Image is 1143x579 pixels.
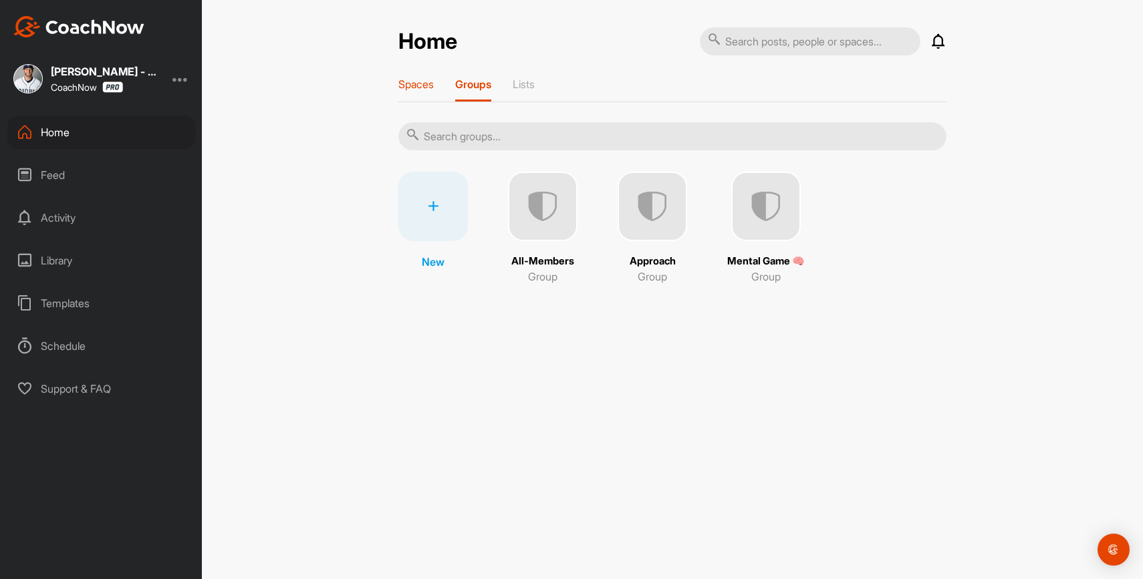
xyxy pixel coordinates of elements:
[398,122,946,150] input: Search groups...
[7,286,196,320] div: Templates
[7,158,196,192] div: Feed
[7,372,196,405] div: Support & FAQ
[7,116,196,149] div: Home
[398,29,457,55] h2: Home
[13,64,43,93] img: square_b50b587cef808b9622dd9350b879fdfa.jpg
[727,254,805,269] p: Mental Game 🧠
[630,254,676,269] p: Approach
[51,66,158,77] div: [PERSON_NAME] - Premier Hitting Lab
[51,81,123,93] div: CoachNow
[700,27,920,55] input: Search posts, people or spaces...
[751,268,781,284] p: Group
[7,244,196,277] div: Library
[511,254,574,269] p: All-Members
[13,16,144,37] img: CoachNow
[7,329,196,363] div: Schedule
[638,268,667,284] p: Group
[731,172,801,241] img: uAAAAAElFTkSuQmCC
[398,77,434,91] p: Spaces
[618,172,687,241] img: uAAAAAElFTkSuQmCC
[422,254,444,270] p: New
[455,77,491,91] p: Groups
[513,77,535,91] p: Lists
[528,268,557,284] p: Group
[102,81,123,93] img: CoachNow Pro
[7,201,196,234] div: Activity
[1098,534,1130,566] div: Open Intercom Messenger
[508,172,578,241] img: uAAAAAElFTkSuQmCC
